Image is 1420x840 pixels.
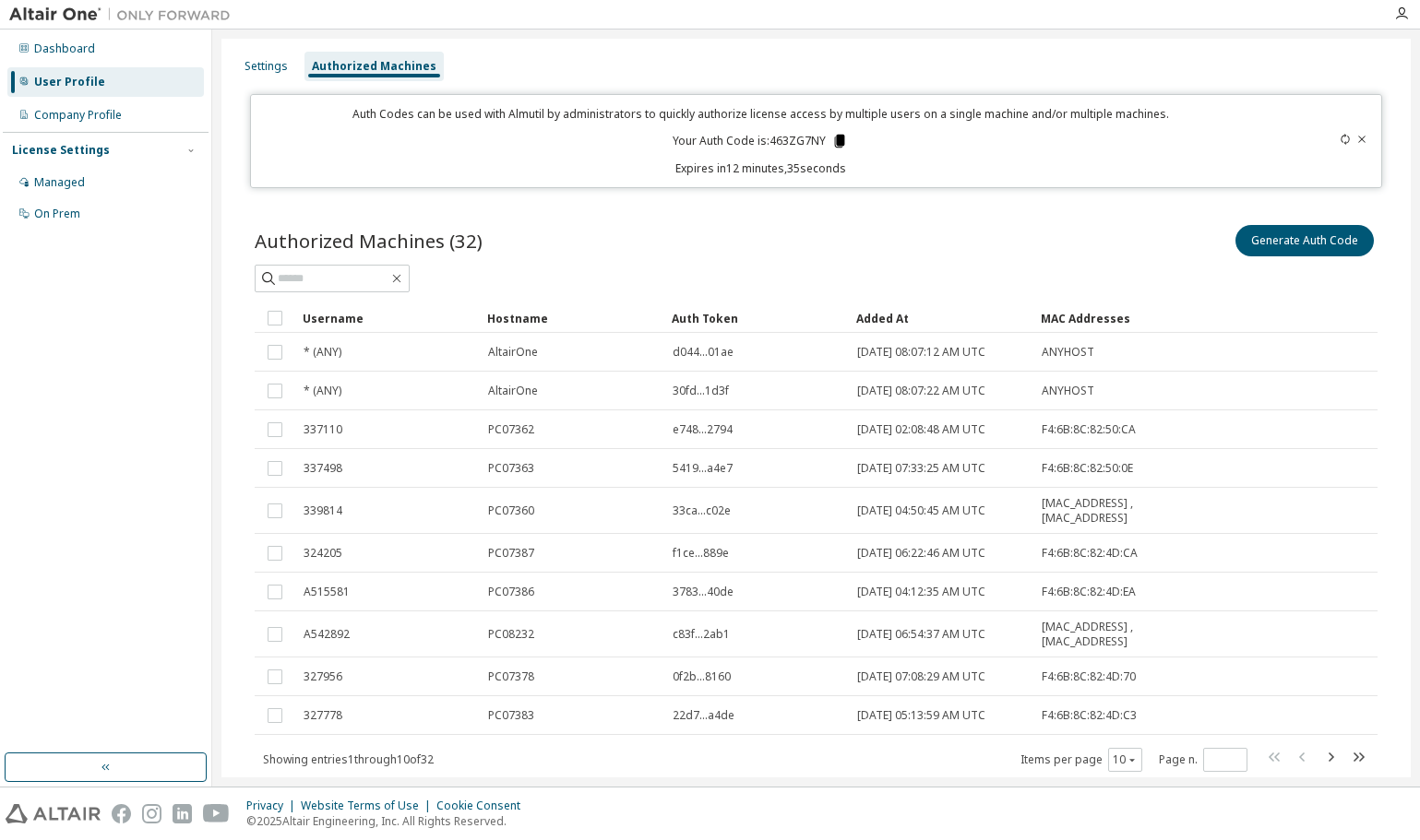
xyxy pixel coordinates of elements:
[673,384,729,398] span: 30fd...1d3f
[1042,620,1174,649] span: [MAC_ADDRESS] , [MAC_ADDRESS]
[34,41,95,56] div: Dashboard
[1235,225,1374,256] button: Generate Auth Code
[857,345,985,360] span: [DATE] 08:07:12 AM UTC
[857,669,985,684] span: [DATE] 07:08:29 AM UTC
[173,804,192,823] img: linkedin.svg
[34,108,122,123] div: Company Profile
[488,669,534,684] span: PC07378
[255,228,483,254] span: Authorized Machines (32)
[673,133,848,149] p: Your Auth Code is: 463ZG7NY
[262,160,1259,176] p: Expires in 12 minutes, 35 seconds
[488,546,534,561] span: PC07387
[304,708,342,723] span: 327778
[673,585,734,599] span: 3783...40de
[673,708,734,723] span: 22d7...a4de
[1041,303,1175,333] div: MAC Addresses
[304,585,350,599] span: A515581
[488,345,538,360] span: AltairOne
[488,503,534,518] span: PC07360
[488,585,534,599] span: PC07386
[487,303,657,333] div: Hostname
[857,627,985,642] span: [DATE] 06:54:37 AM UTC
[857,546,985,561] span: [DATE] 06:22:46 AM UTC
[673,503,731,518] span: 33ca...c02e
[1042,708,1137,723] span: F4:6B:8C:82:4D:C3
[246,813,531,829] p: © 2025 Altair Engineering, Inc. All Rights Reserved.
[488,708,534,723] span: PC07383
[9,6,240,24] img: Altair One
[6,804,101,823] img: altair_logo.svg
[857,585,985,599] span: [DATE] 04:12:35 AM UTC
[304,546,342,561] span: 324205
[1042,669,1136,684] span: F4:6B:8C:82:4D:70
[488,384,538,398] span: AltairOne
[304,461,342,476] span: 337498
[304,503,342,518] span: 339814
[1113,752,1138,767] button: 10
[857,384,985,398] span: [DATE] 08:07:22 AM UTC
[312,59,436,74] div: Authorized Machines
[112,804,131,823] img: facebook.svg
[1042,585,1136,599] span: F4:6B:8C:82:4D:EA
[1020,748,1142,772] span: Items per page
[1042,422,1136,437] span: F4:6B:8C:82:50:CA
[1042,546,1138,561] span: F4:6B:8C:82:4D:CA
[673,422,733,437] span: e748...2794
[673,461,733,476] span: 5419...a4e7
[488,461,534,476] span: PC07363
[856,303,1026,333] div: Added At
[303,303,472,333] div: Username
[1042,496,1174,526] span: [MAC_ADDRESS] , [MAC_ADDRESS]
[673,669,731,684] span: 0f2b...8160
[672,303,841,333] div: Auth Token
[245,59,288,74] div: Settings
[1042,384,1094,398] span: ANYHOST
[142,804,161,823] img: instagram.svg
[34,75,105,89] div: User Profile
[34,207,80,221] div: On Prem
[488,422,534,437] span: PC07362
[1042,345,1094,360] span: ANYHOST
[488,627,534,642] span: PC08232
[436,799,531,813] div: Cookie Consent
[673,627,730,642] span: c83f...2ab1
[304,345,341,360] span: * (ANY)
[34,175,85,190] div: Managed
[1042,461,1133,476] span: F4:6B:8C:82:50:0E
[857,461,985,476] span: [DATE] 07:33:25 AM UTC
[304,627,350,642] span: A542892
[673,546,729,561] span: f1ce...889e
[857,422,985,437] span: [DATE] 02:08:48 AM UTC
[857,708,985,723] span: [DATE] 05:13:59 AM UTC
[203,804,230,823] img: youtube.svg
[262,106,1259,122] p: Auth Codes can be used with Almutil by administrators to quickly authorize license access by mult...
[263,751,434,767] span: Showing entries 1 through 10 of 32
[857,503,985,518] span: [DATE] 04:50:45 AM UTC
[304,384,341,398] span: * (ANY)
[304,669,342,684] span: 327956
[1159,748,1247,772] span: Page n.
[301,799,436,813] div: Website Terms of Use
[673,345,734,360] span: d044...01ae
[304,422,342,437] span: 337110
[12,143,110,158] div: License Settings
[246,799,301,813] div: Privacy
